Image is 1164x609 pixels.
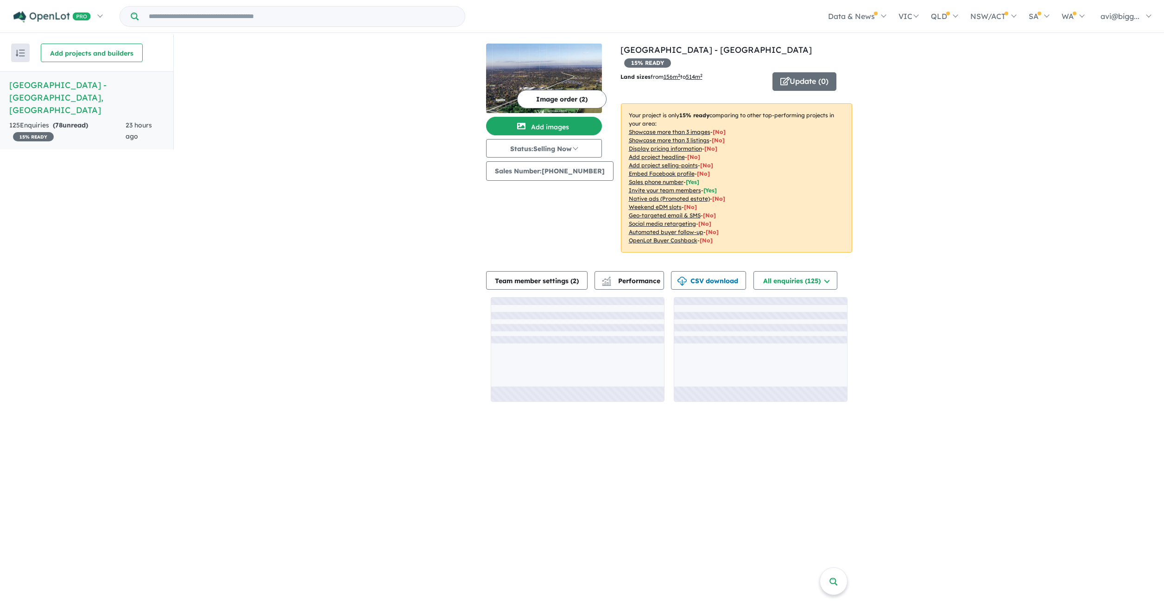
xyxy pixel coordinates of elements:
img: sort.svg [16,50,25,57]
span: 78 [55,121,63,129]
u: Weekend eDM slots [629,203,682,210]
span: [No] [703,212,716,219]
span: [ No ] [704,145,717,152]
button: Performance [595,271,664,290]
span: to [680,73,702,80]
strong: ( unread) [53,121,88,129]
u: Showcase more than 3 images [629,128,710,135]
p: Your project is only comparing to other top-performing projects in your area: - - - - - - - - - -... [621,103,852,253]
b: 15 % ready [679,112,709,119]
span: [ No ] [713,128,726,135]
img: Openlot PRO Logo White [13,11,91,23]
button: Team member settings (2) [486,271,588,290]
span: [ No ] [687,153,700,160]
b: Land sizes [620,73,651,80]
div: 125 Enquir ies [9,120,126,142]
u: Add project selling-points [629,162,698,169]
u: 156 m [664,73,680,80]
span: [ No ] [712,137,725,144]
u: Automated buyer follow-up [629,228,703,235]
u: Showcase more than 3 listings [629,137,709,144]
button: All enquiries (125) [753,271,837,290]
input: Try estate name, suburb, builder or developer [140,6,463,26]
span: [ Yes ] [686,178,699,185]
span: [No] [698,220,711,227]
span: avi@bigg... [1101,12,1139,21]
span: 23 hours ago [126,121,152,140]
u: Geo-targeted email & SMS [629,212,701,219]
span: [ No ] [697,170,710,177]
u: Display pricing information [629,145,702,152]
h5: [GEOGRAPHIC_DATA] - [GEOGRAPHIC_DATA] , [GEOGRAPHIC_DATA] [9,79,164,116]
img: download icon [677,277,687,286]
u: Add project headline [629,153,685,160]
a: [GEOGRAPHIC_DATA] - [GEOGRAPHIC_DATA] [620,44,812,55]
img: Woodlands Park Estate - Greenvale [486,44,602,113]
button: Add images [486,117,602,135]
span: 15 % READY [13,132,54,141]
span: [No] [700,237,713,244]
span: [No] [684,203,697,210]
p: from [620,72,765,82]
button: Image order (2) [517,90,607,108]
button: Sales Number:[PHONE_NUMBER] [486,161,614,181]
img: line-chart.svg [602,277,610,282]
sup: 2 [700,73,702,78]
span: 2 [573,277,576,285]
u: Sales phone number [629,178,683,185]
button: Update (0) [772,72,836,91]
span: [ Yes ] [703,187,717,194]
u: Social media retargeting [629,220,696,227]
span: [ No ] [700,162,713,169]
u: 514 m [686,73,702,80]
button: CSV download [671,271,746,290]
img: bar-chart.svg [602,279,611,285]
u: Native ads (Promoted estate) [629,195,710,202]
span: [No] [706,228,719,235]
sup: 2 [678,73,680,78]
u: Embed Facebook profile [629,170,695,177]
u: OpenLot Buyer Cashback [629,237,697,244]
button: Status:Selling Now [486,139,602,158]
button: Add projects and builders [41,44,143,62]
u: Invite your team members [629,187,701,194]
span: 15 % READY [624,58,671,68]
span: [No] [712,195,725,202]
span: Performance [603,277,660,285]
